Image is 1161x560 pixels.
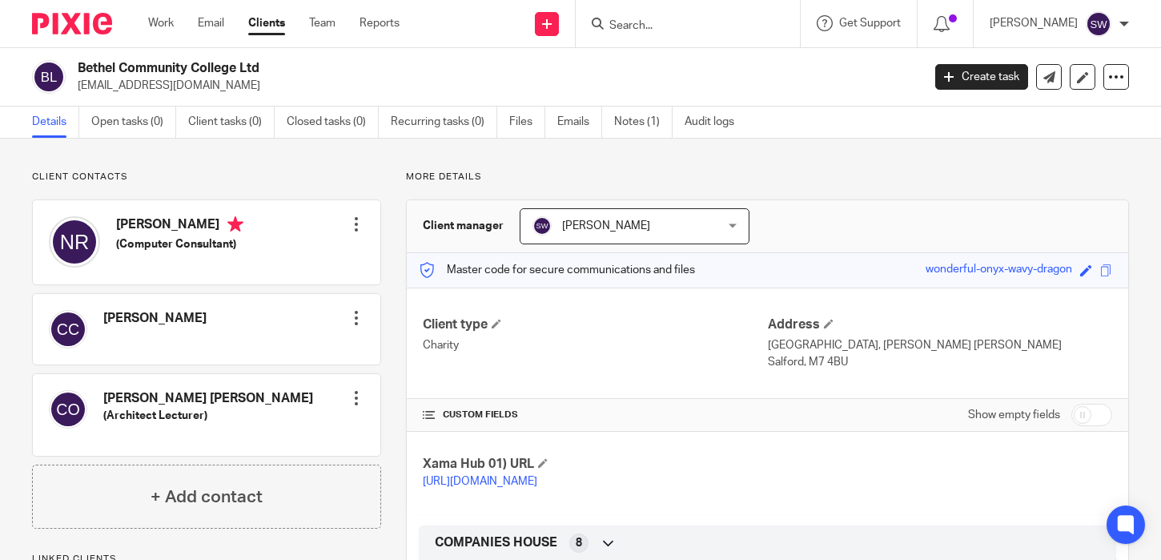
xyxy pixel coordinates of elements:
[435,534,557,551] span: COMPANIES HOUSE
[423,316,767,333] h4: Client type
[423,409,767,421] h4: CUSTOM FIELDS
[423,476,537,487] a: [URL][DOMAIN_NAME]
[309,15,335,31] a: Team
[32,60,66,94] img: svg%3E
[968,407,1060,423] label: Show empty fields
[148,15,174,31] a: Work
[103,408,313,424] h5: (Architect Lecturer)
[78,78,911,94] p: [EMAIL_ADDRESS][DOMAIN_NAME]
[926,261,1072,280] div: wonderful-onyx-wavy-dragon
[391,107,497,138] a: Recurring tasks (0)
[116,236,243,252] h5: (Computer Consultant)
[198,15,224,31] a: Email
[151,485,263,510] h4: + Add contact
[990,15,1078,31] p: [PERSON_NAME]
[557,107,602,138] a: Emails
[116,216,243,236] h4: [PERSON_NAME]
[768,316,1112,333] h4: Address
[227,216,243,232] i: Primary
[406,171,1129,183] p: More details
[935,64,1028,90] a: Create task
[49,310,87,348] img: svg%3E
[423,337,767,353] p: Charity
[419,262,695,278] p: Master code for secure communications and files
[103,390,313,407] h4: [PERSON_NAME] [PERSON_NAME]
[562,220,650,232] span: [PERSON_NAME]
[423,218,504,234] h3: Client manager
[32,107,79,138] a: Details
[608,19,752,34] input: Search
[685,107,746,138] a: Audit logs
[839,18,901,29] span: Get Support
[576,535,582,551] span: 8
[423,456,767,473] h4: Xama Hub 01) URL
[360,15,400,31] a: Reports
[614,107,673,138] a: Notes (1)
[248,15,285,31] a: Clients
[768,337,1112,353] p: [GEOGRAPHIC_DATA], [PERSON_NAME] [PERSON_NAME]
[188,107,275,138] a: Client tasks (0)
[78,60,745,77] h2: Bethel Community College Ltd
[509,107,545,138] a: Files
[49,390,87,429] img: svg%3E
[768,354,1112,370] p: Salford, M7 4BU
[49,216,100,268] img: svg%3E
[91,107,176,138] a: Open tasks (0)
[103,310,207,327] h4: [PERSON_NAME]
[32,171,381,183] p: Client contacts
[287,107,379,138] a: Closed tasks (0)
[532,216,552,236] img: svg%3E
[1086,11,1111,37] img: svg%3E
[32,13,112,34] img: Pixie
